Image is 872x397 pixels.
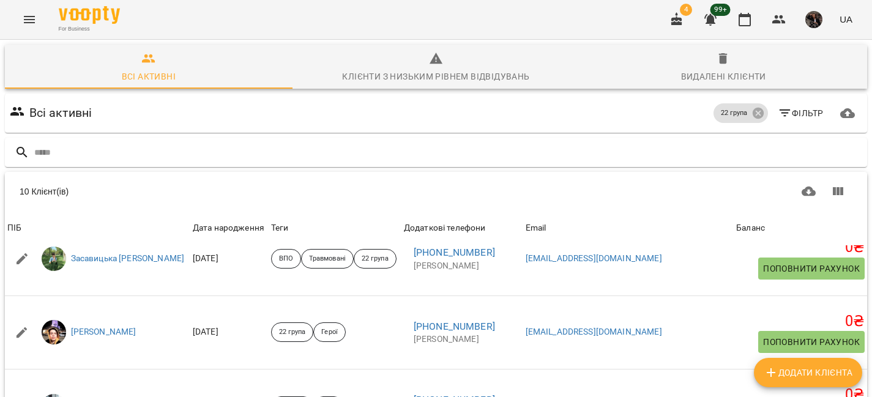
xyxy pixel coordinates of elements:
div: Герої [313,322,346,342]
span: Поповнити рахунок [763,261,860,276]
span: Додати клієнта [764,365,852,380]
span: Email [526,221,732,236]
span: Фільтр [778,106,824,121]
div: ВПО [271,249,301,269]
span: For Business [59,25,120,33]
p: 22 група [362,254,389,264]
span: 4 [680,4,692,16]
a: [EMAIL_ADDRESS][DOMAIN_NAME] [526,253,662,263]
button: Поповнити рахунок [758,331,865,353]
h5: 0 ₴ [736,312,865,331]
span: 99+ [710,4,731,16]
p: [PERSON_NAME] [414,333,511,346]
div: Дата народження [193,221,264,236]
p: [PERSON_NAME] [414,260,511,272]
img: 4f703cd44f12a5f746ab19c118ae29cb.jpg [42,247,66,271]
h6: Всі активні [29,103,92,122]
a: [PHONE_NUMBER] [414,321,495,332]
button: Показати колонки [823,177,852,206]
img: f5486ab566ef27b1ccf386e88413337e.jpg [42,320,66,344]
div: Sort [7,221,21,236]
div: ПІБ [7,221,21,236]
div: 10 Клієнт(ів) [20,185,431,198]
button: Завантажити CSV [794,177,824,206]
p: ВПО [279,254,293,264]
span: Баланс [736,221,865,236]
button: UA [835,8,857,31]
div: Всі активні [122,69,176,84]
div: Sort [404,221,486,236]
div: 22 група [714,103,768,123]
button: Фільтр [773,102,829,124]
button: Поповнити рахунок [758,258,865,280]
p: 22 група [721,108,748,119]
span: UA [840,13,852,26]
div: Теги [271,221,399,236]
div: 22 група [354,249,397,269]
div: Додаткові телефони [404,221,486,236]
img: 8463428bc87f36892c86bf66b209d685.jpg [805,11,822,28]
div: Sort [736,221,765,236]
a: [EMAIL_ADDRESS][DOMAIN_NAME] [526,327,662,336]
button: Додати клієнта [754,358,862,387]
p: Герої [321,327,338,338]
h5: 0 ₴ [736,238,865,257]
button: Menu [15,5,44,34]
div: Баланс [736,221,765,236]
a: [PHONE_NUMBER] [414,247,495,258]
td: [DATE] [190,295,269,369]
div: 22 група [271,322,314,342]
a: [PERSON_NAME] [71,326,136,338]
img: Voopty Logo [59,6,120,24]
span: Дата народження [193,221,266,236]
p: Травмовані [309,254,346,264]
div: Клієнти з низьким рівнем відвідувань [342,69,529,84]
a: Засавицька [PERSON_NAME] [71,253,185,265]
span: ПІБ [7,221,188,236]
span: Додаткові телефони [404,221,521,236]
span: Поповнити рахунок [763,335,860,349]
div: Видалені клієнти [681,69,766,84]
div: Email [526,221,546,236]
div: Table Toolbar [5,172,867,211]
td: [DATE] [190,222,269,295]
div: Sort [526,221,546,236]
p: 22 група [279,327,306,338]
div: Травмовані [301,249,354,269]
